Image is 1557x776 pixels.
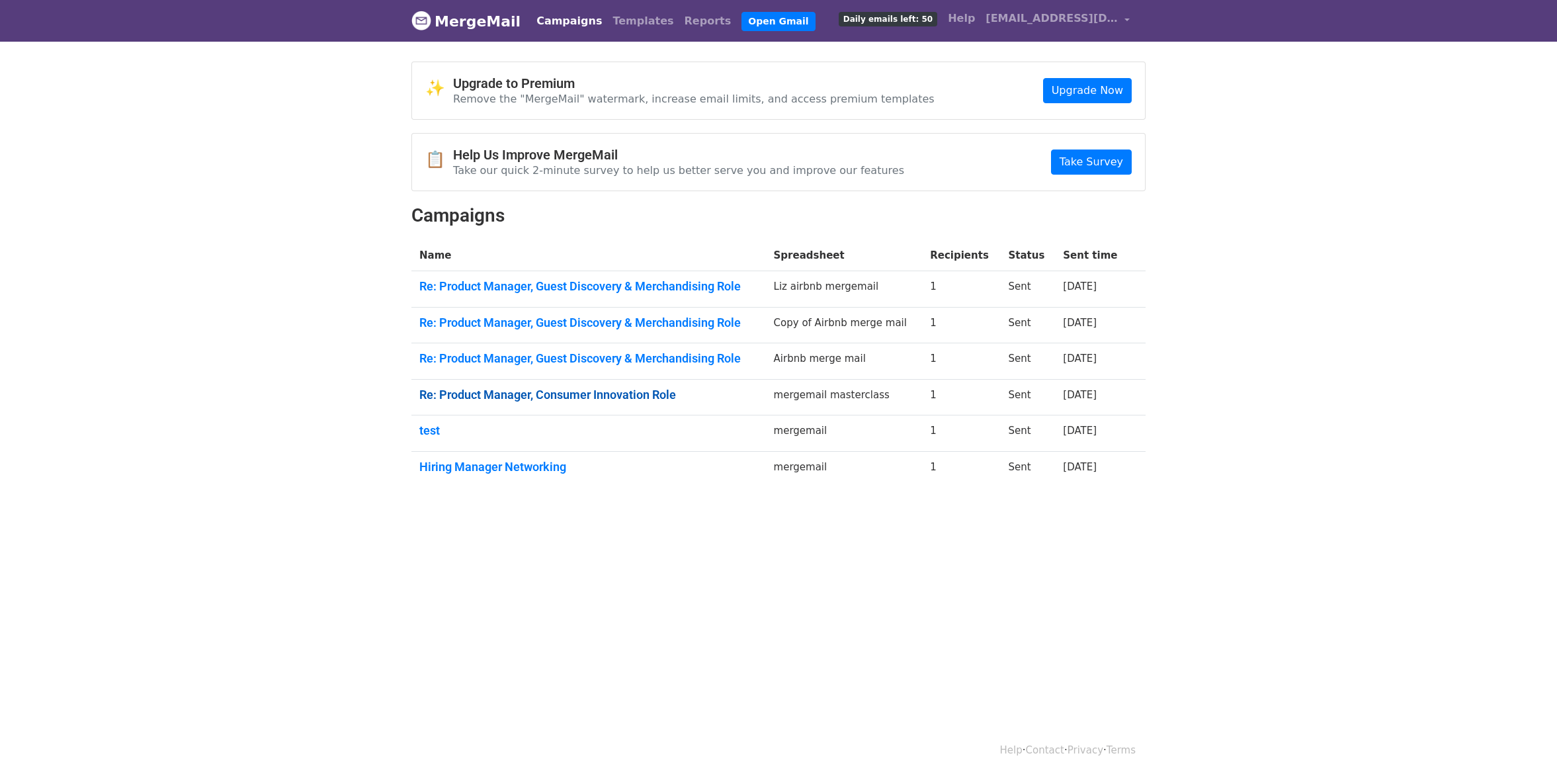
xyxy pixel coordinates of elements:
[531,8,607,34] a: Campaigns
[679,8,737,34] a: Reports
[453,163,904,177] p: Take our quick 2-minute survey to help us better serve you and improve our features
[980,5,1135,36] a: [EMAIL_ADDRESS][DOMAIN_NAME]
[922,240,1000,271] th: Recipients
[833,5,943,32] a: Daily emails left: 50
[419,460,758,474] a: Hiring Manager Networking
[1051,150,1132,175] a: Take Survey
[1026,744,1064,756] a: Contact
[943,5,980,32] a: Help
[425,150,453,169] span: 📋
[1000,271,1055,308] td: Sent
[986,11,1118,26] span: [EMAIL_ADDRESS][DOMAIN_NAME]
[1063,280,1097,292] a: [DATE]
[1063,461,1097,473] a: [DATE]
[453,92,935,106] p: Remove the "MergeMail" watermark, increase email limits, and access premium templates
[1000,379,1055,415] td: Sent
[411,204,1146,227] h2: Campaigns
[741,12,815,31] a: Open Gmail
[766,307,923,343] td: Copy of Airbnb merge mail
[1000,744,1023,756] a: Help
[1063,317,1097,329] a: [DATE]
[1063,425,1097,437] a: [DATE]
[425,79,453,98] span: ✨
[1000,240,1055,271] th: Status
[1491,712,1557,776] iframe: Chat Widget
[1068,744,1103,756] a: Privacy
[1000,307,1055,343] td: Sent
[922,307,1000,343] td: 1
[1043,78,1132,103] a: Upgrade Now
[1055,240,1128,271] th: Sent time
[839,12,937,26] span: Daily emails left: 50
[419,351,758,366] a: Re: Product Manager, Guest Discovery & Merchandising Role
[766,379,923,415] td: mergemail masterclass
[766,343,923,380] td: Airbnb merge mail
[1000,452,1055,488] td: Sent
[1107,744,1136,756] a: Terms
[419,279,758,294] a: Re: Product Manager, Guest Discovery & Merchandising Role
[1000,343,1055,380] td: Sent
[922,271,1000,308] td: 1
[607,8,679,34] a: Templates
[411,7,521,35] a: MergeMail
[411,240,766,271] th: Name
[922,379,1000,415] td: 1
[766,271,923,308] td: Liz airbnb mergemail
[419,423,758,438] a: test
[1063,389,1097,401] a: [DATE]
[453,147,904,163] h4: Help Us Improve MergeMail
[922,343,1000,380] td: 1
[766,415,923,452] td: mergemail
[1063,353,1097,365] a: [DATE]
[1000,415,1055,452] td: Sent
[411,11,431,30] img: MergeMail logo
[766,452,923,488] td: mergemail
[453,75,935,91] h4: Upgrade to Premium
[419,316,758,330] a: Re: Product Manager, Guest Discovery & Merchandising Role
[419,388,758,402] a: Re: Product Manager, Consumer Innovation Role
[766,240,923,271] th: Spreadsheet
[922,415,1000,452] td: 1
[922,452,1000,488] td: 1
